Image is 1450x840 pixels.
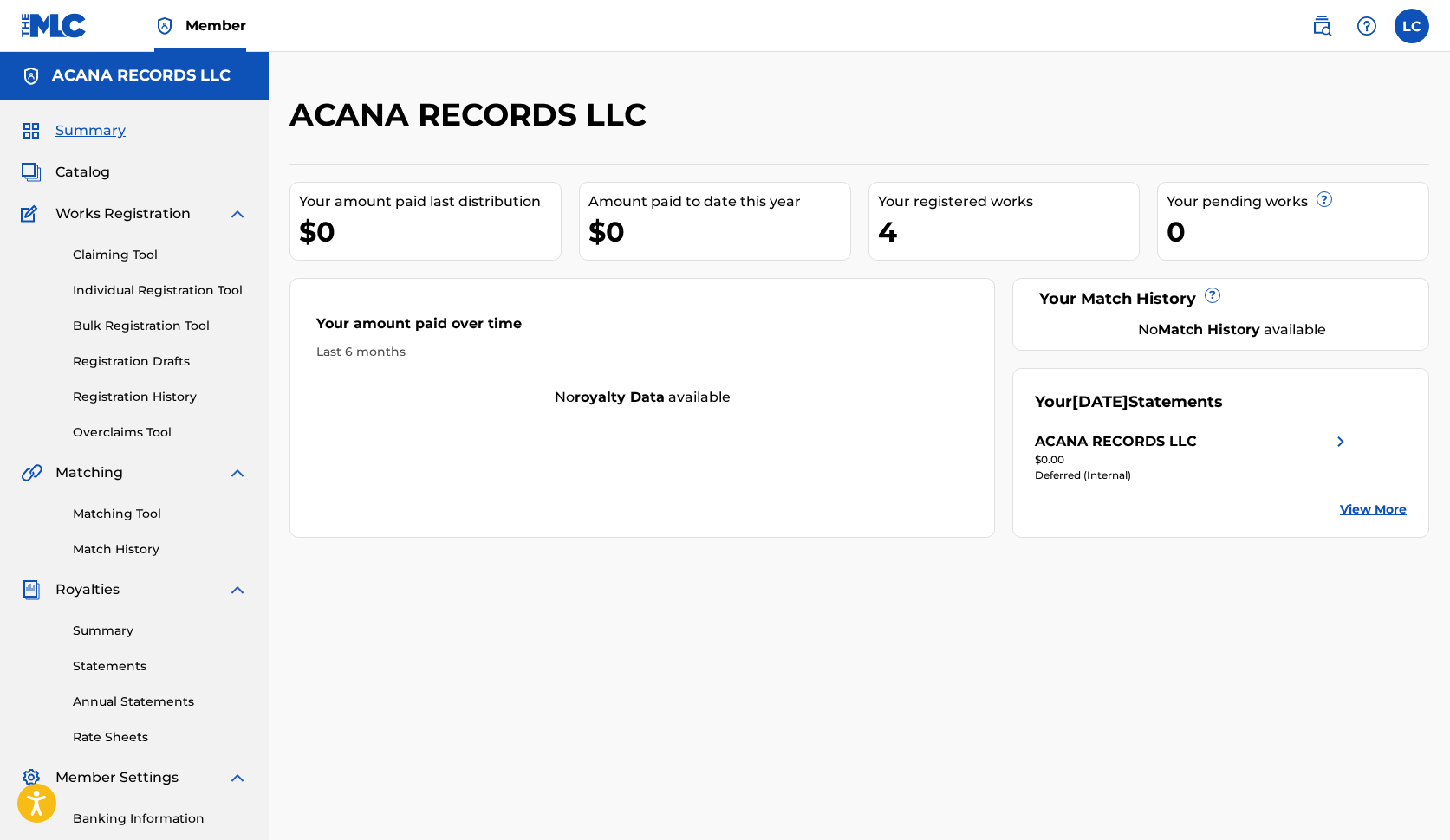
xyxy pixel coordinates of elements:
span: ? [1206,288,1219,302]
div: No available [1057,320,1407,340]
a: Public Search [1304,9,1339,43]
div: 0 [1167,212,1428,251]
img: expand [227,462,248,483]
img: right chevron icon [1330,431,1351,452]
img: Catalog [21,162,42,183]
a: Summary [73,622,248,640]
a: Registration History [73,388,248,406]
span: Matching [55,462,123,483]
img: Matching [21,462,42,483]
img: Member Settings [21,767,42,788]
a: Rate Sheets [73,728,248,746]
strong: Match History [1158,321,1260,338]
a: Banking Information [73,810,248,828]
img: expand [227,767,248,788]
img: MLC Logo [21,13,88,38]
a: Overclaims Tool [73,423,248,442]
a: View More [1340,501,1407,519]
a: SummarySummary [21,120,126,141]
img: expand [227,204,248,224]
div: Your registered works [878,191,1140,212]
div: $0 [588,212,850,251]
span: Member Settings [55,767,179,788]
h2: ACANA RECORDS LLC [289,95,655,134]
a: Matching Tool [73,505,248,523]
strong: royalty data [575,389,665,405]
div: No available [290,387,994,408]
div: Help [1349,9,1384,43]
a: Claiming Tool [73,246,248,264]
span: Catalog [55,162,110,183]
div: Your Match History [1035,288,1407,311]
img: Summary [21,120,42,141]
div: 4 [878,212,1140,251]
div: Deferred (Internal) [1035,468,1350,483]
a: Bulk Registration Tool [73,317,248,335]
a: Individual Registration Tool [73,281,248,300]
a: CatalogCatalog [21,162,110,183]
span: [DATE] [1072,392,1128,411]
span: Summary [55,120,126,141]
div: Your pending works [1167,191,1428,212]
img: expand [227,579,248,600]
a: Statements [73,657,248,675]
div: ACANA RECORDS LLC [1035,431,1197,452]
a: ACANA RECORDS LLCright chevron icon$0.00Deferred (Internal) [1035,431,1350,483]
a: Match History [73,540,248,559]
a: Registration Drafts [73,352,248,371]
img: search [1311,16,1332,36]
div: $0.00 [1035,452,1350,468]
div: $0 [299,212,561,251]
img: Royalties [21,579,42,600]
span: Member [185,16,246,36]
span: Royalties [55,579,120,600]
iframe: Resource Center [1401,553,1450,701]
div: Your amount paid last distribution [299,191,561,212]
div: Amount paid to date this year [588,191,850,212]
span: Works Registration [55,204,191,224]
div: Last 6 months [316,343,968,361]
div: Your Statements [1035,391,1223,414]
img: help [1356,16,1377,36]
span: ? [1317,192,1331,206]
img: Works Registration [21,204,43,224]
img: Top Rightsholder [154,16,175,36]
div: User Menu [1395,9,1429,43]
img: Accounts [21,66,42,87]
div: Your amount paid over time [316,313,968,343]
h5: ACANA RECORDS LLC [52,66,231,86]
a: Annual Statements [73,693,248,711]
